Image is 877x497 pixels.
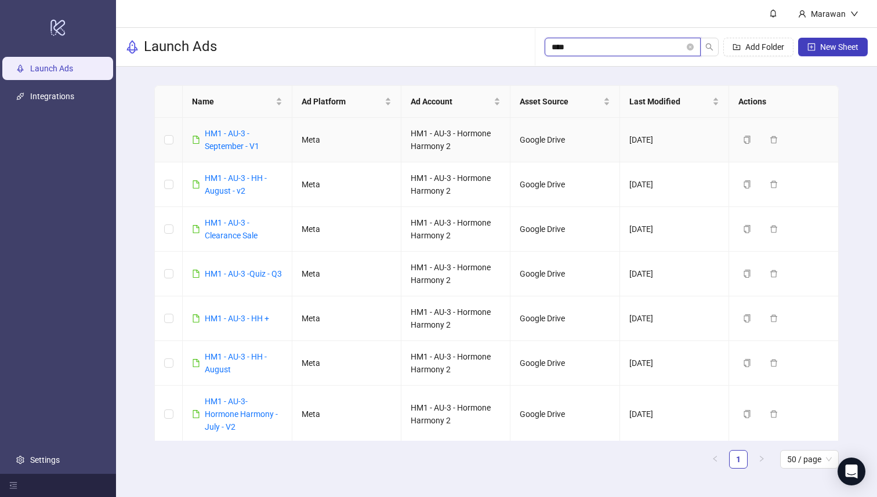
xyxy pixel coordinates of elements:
[743,180,751,188] span: copy
[770,136,778,144] span: delete
[292,341,401,386] td: Meta
[292,207,401,252] td: Meta
[205,352,267,374] a: HM1 - AU-3 - HH - August
[510,252,619,296] td: Google Drive
[205,129,259,151] a: HM1 - AU-3 - September - V1
[798,10,806,18] span: user
[510,386,619,443] td: Google Drive
[192,270,200,278] span: file
[706,450,724,469] button: left
[510,296,619,341] td: Google Drive
[520,95,600,108] span: Asset Source
[510,162,619,207] td: Google Drive
[292,386,401,443] td: Meta
[192,359,200,367] span: file
[292,162,401,207] td: Meta
[850,10,858,18] span: down
[620,86,729,118] th: Last Modified
[706,450,724,469] li: Previous Page
[192,180,200,188] span: file
[743,359,751,367] span: copy
[723,38,793,56] button: Add Folder
[620,341,729,386] td: [DATE]
[401,86,510,118] th: Ad Account
[620,296,729,341] td: [DATE]
[787,451,832,468] span: 50 / page
[687,43,694,50] button: close-circle
[758,455,765,462] span: right
[510,118,619,162] td: Google Drive
[798,38,868,56] button: New Sheet
[401,386,510,443] td: HM1 - AU-3 - Hormone Harmony 2
[510,341,619,386] td: Google Drive
[806,8,850,20] div: Marawan
[125,40,139,54] span: rocket
[205,218,258,240] a: HM1 - AU-3 - Clearance Sale
[620,386,729,443] td: [DATE]
[401,207,510,252] td: HM1 - AU-3 - Hormone Harmony 2
[838,458,865,485] div: Open Intercom Messenger
[743,314,751,322] span: copy
[205,173,267,195] a: HM1 - AU-3 - HH - August - v2
[743,410,751,418] span: copy
[770,314,778,322] span: delete
[401,252,510,296] td: HM1 - AU-3 - Hormone Harmony 2
[401,341,510,386] td: HM1 - AU-3 - Hormone Harmony 2
[411,95,491,108] span: Ad Account
[30,92,74,101] a: Integrations
[620,118,729,162] td: [DATE]
[620,252,729,296] td: [DATE]
[780,450,839,469] div: Page Size
[302,95,382,108] span: Ad Platform
[820,42,858,52] span: New Sheet
[401,162,510,207] td: HM1 - AU-3 - Hormone Harmony 2
[770,270,778,278] span: delete
[743,225,751,233] span: copy
[770,359,778,367] span: delete
[770,225,778,233] span: delete
[144,38,217,56] h3: Launch Ads
[733,43,741,51] span: folder-add
[192,136,200,144] span: file
[192,225,200,233] span: file
[292,296,401,341] td: Meta
[9,481,17,489] span: menu-fold
[730,451,747,468] a: 1
[752,450,771,469] li: Next Page
[183,86,292,118] th: Name
[770,180,778,188] span: delete
[401,118,510,162] td: HM1 - AU-3 - Hormone Harmony 2
[205,397,278,431] a: HM1 - AU-3- Hormone Harmony - July - V2
[729,86,838,118] th: Actions
[620,207,729,252] td: [DATE]
[192,410,200,418] span: file
[620,162,729,207] td: [DATE]
[743,270,751,278] span: copy
[629,95,710,108] span: Last Modified
[292,86,401,118] th: Ad Platform
[510,86,619,118] th: Asset Source
[770,410,778,418] span: delete
[401,296,510,341] td: HM1 - AU-3 - Hormone Harmony 2
[205,269,282,278] a: HM1 - AU-3 -Quiz - Q3
[743,136,751,144] span: copy
[729,450,748,469] li: 1
[30,64,73,74] a: Launch Ads
[192,95,273,108] span: Name
[510,207,619,252] td: Google Drive
[705,43,713,51] span: search
[292,252,401,296] td: Meta
[752,450,771,469] button: right
[807,43,816,51] span: plus-square
[30,455,60,465] a: Settings
[292,118,401,162] td: Meta
[192,314,200,322] span: file
[769,9,777,17] span: bell
[712,455,719,462] span: left
[745,42,784,52] span: Add Folder
[205,314,269,323] a: HM1 - AU-3 - HH +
